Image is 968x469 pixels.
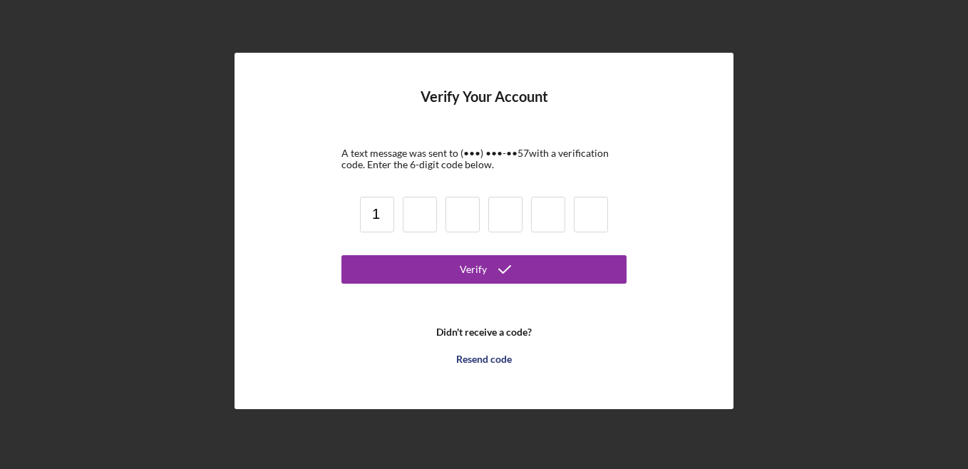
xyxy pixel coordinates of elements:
button: Resend code [341,345,627,373]
h4: Verify Your Account [421,88,548,126]
button: Verify [341,255,627,284]
div: A text message was sent to (•••) •••-•• 57 with a verification code. Enter the 6-digit code below. [341,148,627,170]
div: Resend code [456,345,512,373]
b: Didn't receive a code? [436,326,532,338]
div: Verify [460,255,487,284]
